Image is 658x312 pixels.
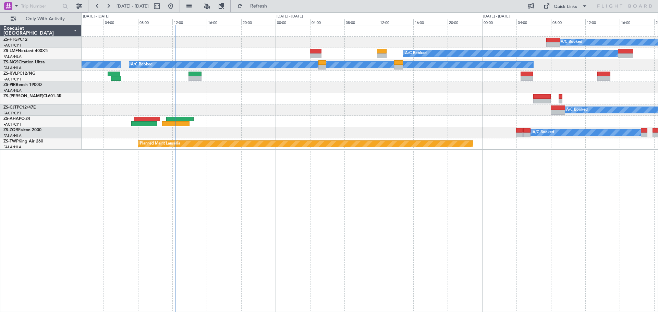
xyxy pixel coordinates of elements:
div: 16:00 [620,19,654,25]
div: 12:00 [172,19,207,25]
span: Only With Activity [18,16,72,21]
a: ZS-FTGPC12 [3,38,27,42]
a: FACT/CPT [3,77,21,82]
a: ZS-AHAPC-24 [3,117,30,121]
button: Quick Links [540,1,591,12]
a: FALA/HLA [3,145,22,150]
div: Planned Maint Lanseria [140,139,180,149]
a: FACT/CPT [3,43,21,48]
a: FALA/HLA [3,88,22,93]
span: ZS-LMF [3,49,18,53]
div: 04:00 [310,19,344,25]
div: A/C Booked [533,127,554,138]
a: ZS-RVLPC12/NG [3,72,35,76]
span: Refresh [244,4,273,9]
span: [DATE] - [DATE] [117,3,149,9]
span: ZS-[PERSON_NAME] [3,94,43,98]
span: ZS-CJT [3,105,17,110]
a: ZS-PIRBeech 1900D [3,83,42,87]
a: FALA/HLA [3,65,22,71]
span: ZS-NGS [3,60,19,64]
div: 04:00 [516,19,551,25]
button: Refresh [234,1,275,12]
div: A/C Booked [561,37,582,47]
div: A/C Booked [566,105,588,115]
span: ZS-ZOR [3,128,18,132]
div: 16:00 [207,19,241,25]
div: A/C Booked [131,60,153,70]
a: ZS-CJTPC12/47E [3,105,36,110]
div: [DATE] - [DATE] [483,14,510,20]
div: 12:00 [585,19,620,25]
div: 16:00 [413,19,448,25]
div: 08:00 [551,19,585,25]
input: Trip Number [21,1,60,11]
div: 00:00 [69,19,103,25]
div: 20:00 [241,19,276,25]
a: ZS-NGSCitation Ultra [3,60,45,64]
div: 08:00 [344,19,379,25]
a: FACT/CPT [3,111,21,116]
button: Only With Activity [8,13,74,24]
span: ZS-FTG [3,38,17,42]
a: ZS-LMFNextant 400XTi [3,49,48,53]
div: 00:00 [276,19,310,25]
div: A/C Booked [405,48,427,59]
span: ZS-AHA [3,117,19,121]
div: [DATE] - [DATE] [83,14,109,20]
a: ZS-TWPKing Air 260 [3,139,43,143]
div: 20:00 [448,19,482,25]
div: 04:00 [103,19,138,25]
span: ZS-TWP [3,139,19,143]
a: ZS-[PERSON_NAME]CL601-3R [3,94,62,98]
span: ZS-PIR [3,83,16,87]
span: ZS-RVL [3,72,17,76]
div: 08:00 [138,19,172,25]
div: 00:00 [482,19,516,25]
a: FALA/HLA [3,54,22,59]
a: FALA/HLA [3,133,22,138]
a: FACT/CPT [3,122,21,127]
div: 12:00 [379,19,413,25]
div: [DATE] - [DATE] [277,14,303,20]
div: Quick Links [554,3,577,10]
a: ZS-ZORFalcon 2000 [3,128,41,132]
